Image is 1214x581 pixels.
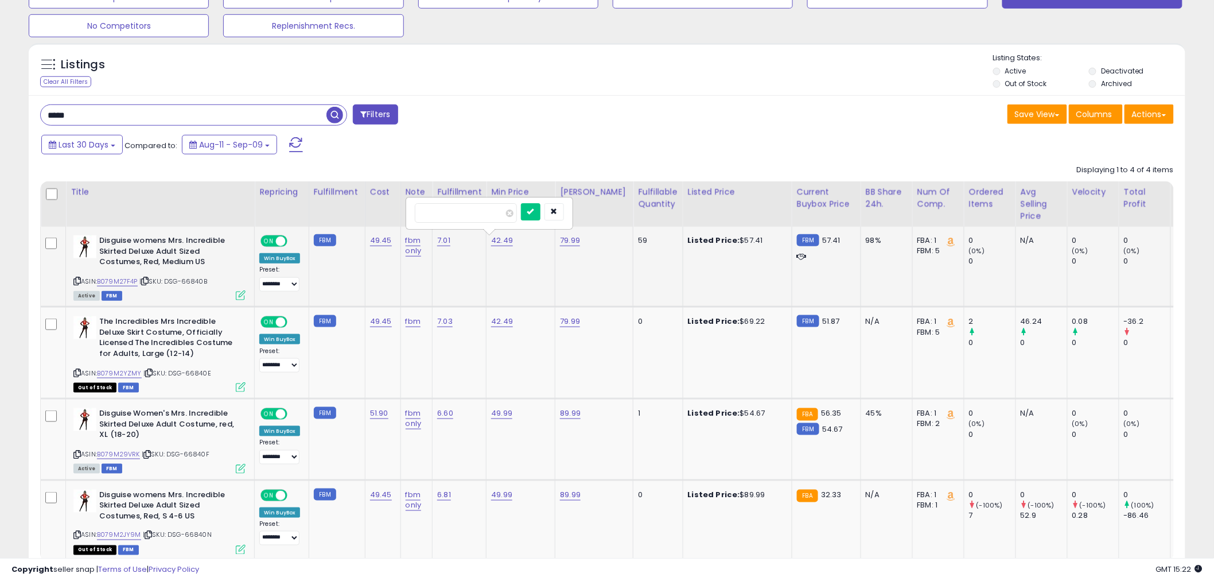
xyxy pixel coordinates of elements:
a: 7.03 [437,316,453,327]
div: $69.22 [688,316,783,327]
div: Cost [370,186,396,198]
small: (-100%) [1080,501,1106,510]
a: 6.60 [437,408,453,419]
div: ASIN: [73,235,246,299]
div: 0 [1124,408,1170,419]
button: Columns [1069,104,1123,124]
div: 0 [1072,429,1119,440]
small: (-100%) [1028,501,1055,510]
small: FBA [797,408,818,421]
div: seller snap | | [11,564,199,575]
div: Num of Comp. [917,186,959,210]
a: 42.49 [491,235,513,246]
div: $89.99 [688,490,783,500]
small: (0%) [969,419,985,428]
div: FBM: 2 [917,419,955,429]
div: 1 [638,408,674,419]
button: Filters [353,104,398,125]
div: 7 [969,510,1015,521]
div: Total Profit [1124,186,1166,210]
small: (0%) [1124,419,1140,428]
div: Preset: [259,347,300,373]
span: All listings that are currently out of stock and unavailable for purchase on Amazon [73,545,116,555]
div: N/A [866,490,904,500]
div: 0 [1124,338,1170,348]
div: Current Buybox Price [797,186,856,210]
small: (0%) [969,246,985,255]
a: 7.01 [437,235,450,246]
div: -86.46 [1124,510,1170,521]
div: 45% [866,408,904,419]
small: FBM [797,315,819,327]
span: Compared to: [124,140,177,151]
label: Archived [1101,79,1132,88]
a: 49.45 [370,489,392,501]
span: FBM [118,545,139,555]
a: 42.49 [491,316,513,327]
span: OFF [286,409,304,419]
a: fbm [406,316,421,327]
small: FBM [314,489,336,501]
div: Win BuyBox [259,426,300,436]
div: ASIN: [73,408,246,472]
div: $54.67 [688,408,783,419]
label: Active [1005,66,1026,76]
div: 0 [969,408,1015,419]
div: Note [406,186,428,198]
button: Last 30 Days [41,135,123,154]
span: ON [262,237,276,246]
div: ASIN: [73,316,246,391]
span: Last 30 Days [59,139,108,150]
small: FBM [797,423,819,435]
a: B079M2YZMY [97,369,142,378]
div: 0 [1072,408,1119,419]
div: 0 [1021,490,1067,500]
div: FBM: 5 [917,327,955,338]
div: FBM: 5 [917,246,955,256]
a: 79.99 [560,316,580,327]
div: FBA: 1 [917,408,955,419]
span: 56.35 [821,408,842,419]
div: FBA: 1 [917,235,955,246]
span: | SKU: DSG-66840N [143,530,212,540]
div: FBA: 1 [917,316,955,327]
a: B079M27F4P [97,277,138,286]
b: Listed Price: [688,235,740,246]
img: 31SZBYNU08L._SL40_.jpg [73,235,96,258]
b: Listed Price: [688,489,740,500]
div: Min Price [491,186,550,198]
a: 49.99 [491,489,512,501]
span: All listings that are currently out of stock and unavailable for purchase on Amazon [73,383,116,393]
div: N/A [1021,408,1059,419]
div: 2 [969,316,1015,327]
div: 0 [1072,490,1119,500]
div: Fulfillable Quantity [638,186,678,210]
a: B079M29VRK [97,450,140,459]
small: FBM [797,234,819,246]
div: 59 [638,235,674,246]
div: 0.08 [1072,316,1119,327]
button: Save View [1007,104,1067,124]
div: N/A [866,316,904,327]
span: ON [262,317,276,327]
a: Terms of Use [98,564,147,575]
div: Fulfillment Cost [437,186,481,210]
button: Replenishment Recs. [223,14,403,37]
span: 54.67 [822,424,843,435]
div: Displaying 1 to 4 of 4 items [1077,165,1174,176]
div: FBA: 1 [917,490,955,500]
a: 89.99 [560,408,581,419]
b: Listed Price: [688,408,740,419]
div: Fulfillment [314,186,360,198]
span: 32.33 [821,489,842,500]
img: 31SZBYNU08L._SL40_.jpg [73,490,96,513]
b: The Incredibles Mrs Incredible Deluxe Skirt Costume, Officially Licensed The Incredibles Costume ... [99,316,239,362]
div: 0.28 [1072,510,1119,521]
span: Columns [1076,109,1112,120]
div: Win BuyBox [259,508,300,518]
span: OFF [286,317,304,327]
small: (0%) [1124,246,1140,255]
button: No Competitors [29,14,209,37]
a: 51.90 [370,408,388,419]
small: (100%) [1131,501,1154,510]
